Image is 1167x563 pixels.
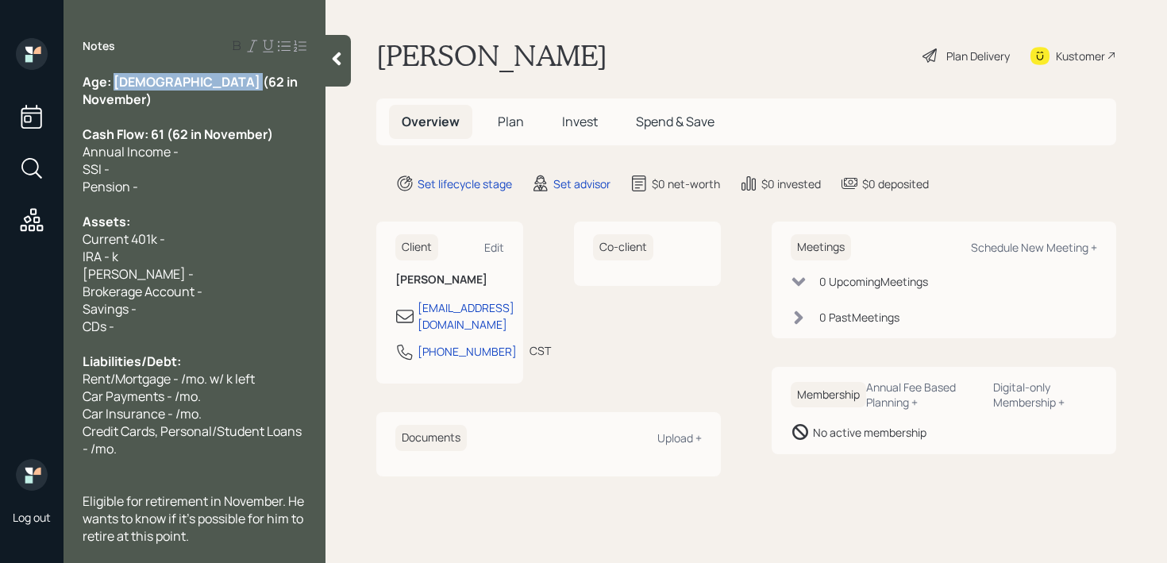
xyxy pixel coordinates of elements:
label: Notes [83,38,115,54]
span: SSI - [83,160,110,178]
div: $0 deposited [862,175,929,192]
div: Kustomer [1056,48,1105,64]
span: Savings - [83,300,137,318]
div: Upload + [657,430,702,445]
h6: Documents [395,425,467,451]
span: Rent/Mortgage - /mo. w/ k left [83,370,255,388]
span: Invest [562,113,598,130]
span: CDs - [83,318,114,335]
span: [PERSON_NAME] - [83,265,194,283]
h6: Membership [791,382,866,408]
span: Overview [402,113,460,130]
span: Pension - [83,178,138,195]
div: [PHONE_NUMBER] [418,343,517,360]
span: Cash Flow: 61 (62 in November) [83,125,273,143]
h6: Co-client [593,234,653,260]
div: $0 invested [761,175,821,192]
span: Current 401k - [83,230,165,248]
div: $0 net-worth [652,175,720,192]
div: Set lifecycle stage [418,175,512,192]
span: Eligible for retirement in November. He wants to know if it's possible for him to retire at this ... [83,492,306,545]
span: Plan [498,113,524,130]
div: CST [530,342,551,359]
span: Car Insurance - /mo. [83,405,202,422]
div: Digital-only Membership + [993,380,1097,410]
div: Log out [13,510,51,525]
span: Credit Cards, Personal/Student Loans - /mo. [83,422,304,457]
div: Annual Fee Based Planning + [866,380,980,410]
div: No active membership [813,424,926,441]
span: IRA - k [83,248,118,265]
span: Car Payments - /mo. [83,388,201,405]
div: Plan Delivery [946,48,1010,64]
h1: [PERSON_NAME] [376,38,607,73]
div: Set advisor [553,175,610,192]
span: Spend & Save [636,113,714,130]
div: Edit [484,240,504,255]
h6: Meetings [791,234,851,260]
span: Liabilities/Debt: [83,353,181,370]
h6: [PERSON_NAME] [395,273,504,287]
span: Age: [DEMOGRAPHIC_DATA] (62 in November) [83,73,300,108]
h6: Client [395,234,438,260]
img: retirable_logo.png [16,459,48,491]
div: Schedule New Meeting + [971,240,1097,255]
div: [EMAIL_ADDRESS][DOMAIN_NAME] [418,299,514,333]
div: 0 Upcoming Meeting s [819,273,928,290]
span: Annual Income - [83,143,179,160]
span: Brokerage Account - [83,283,202,300]
div: 0 Past Meeting s [819,309,899,326]
span: Assets: [83,213,130,230]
